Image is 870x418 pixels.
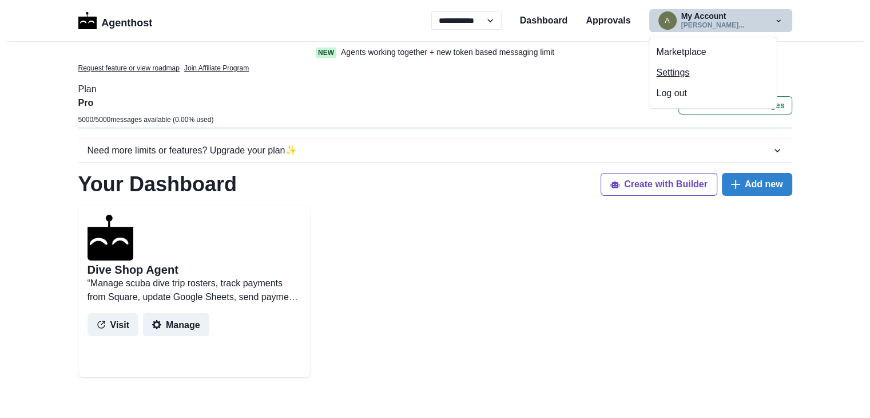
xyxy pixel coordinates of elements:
[649,62,776,83] button: Settings
[649,83,776,104] button: Log out
[520,14,568,27] a: Dashboard
[88,263,178,277] h2: Dive Shop Agent
[586,14,630,27] a: Approvals
[78,115,214,125] p: 5000 / 5000 messages available ( 0.00 % used)
[143,313,209,336] button: Manage
[184,63,249,73] a: Join Affiliate Program
[601,173,717,196] button: Create with Builder
[78,63,180,73] a: Request feature or view roadmap
[78,12,97,29] img: Logo
[88,215,133,261] img: agenthostmascotdark.ico
[101,11,152,31] p: Agenthost
[678,96,792,127] a: Purchase more messages
[88,144,772,157] div: Need more limits or features? Upgrade your plan ✨
[78,172,237,196] h1: Your Dashboard
[649,9,792,32] button: aaron@shugarsscuba.comMy Account[PERSON_NAME]...
[78,139,792,162] button: Need more limits or features? Upgrade your plan✨
[316,48,336,58] span: New
[78,96,214,110] p: Pro
[88,313,139,336] button: Visit
[341,46,554,58] p: Agents working together + new token based messaging limit
[78,11,153,31] a: LogoAgenthost
[292,46,579,58] a: NewAgents working together + new token based messaging limit
[722,173,792,196] button: Add new
[649,42,776,62] button: Marketplace
[88,277,301,304] p: “Manage scuba dive trip rosters, track payments from Square, update Google Sheets, send payment r...
[78,82,792,96] p: Plan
